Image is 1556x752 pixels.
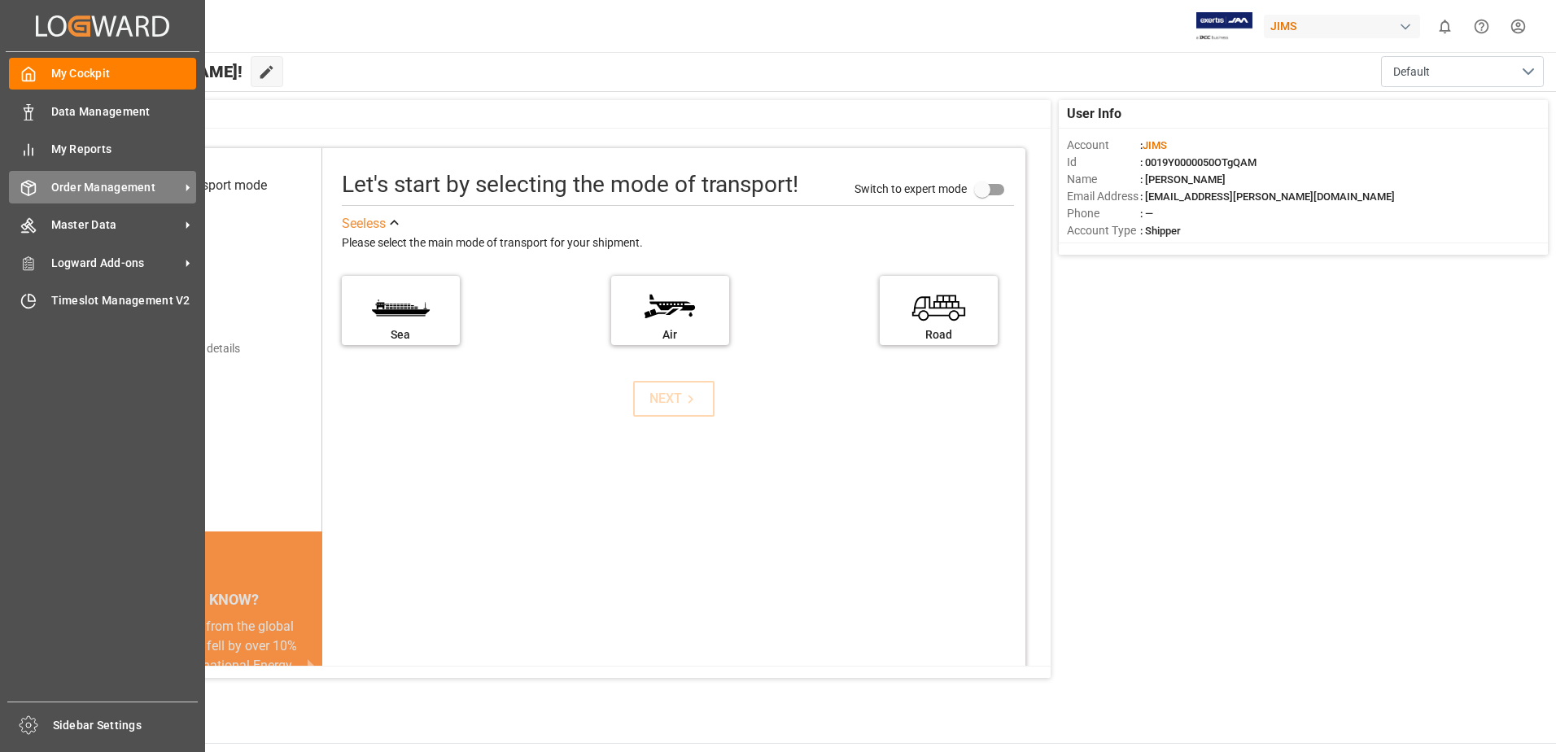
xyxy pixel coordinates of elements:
div: JIMS [1264,15,1420,38]
div: Please select the main mode of transport for your shipment. [342,234,1014,253]
img: Exertis%20JAM%20-%20Email%20Logo.jpg_1722504956.jpg [1196,12,1252,41]
span: JIMS [1143,139,1167,151]
span: Switch to expert mode [854,181,967,195]
button: NEXT [633,381,715,417]
span: : [PERSON_NAME] [1140,173,1226,186]
span: Default [1393,63,1430,81]
span: User Info [1067,104,1121,124]
button: open menu [1381,56,1544,87]
span: : Shipper [1140,225,1181,237]
span: Hello [PERSON_NAME]! [68,56,243,87]
span: Name [1067,171,1140,188]
a: My Cockpit [9,58,196,90]
span: : [EMAIL_ADDRESS][PERSON_NAME][DOMAIN_NAME] [1140,190,1395,203]
span: My Cockpit [51,65,197,82]
div: Road [888,326,990,343]
span: Timeslot Management V2 [51,292,197,309]
span: My Reports [51,141,197,158]
span: Id [1067,154,1140,171]
span: : 0019Y0000050OTgQAM [1140,156,1257,168]
span: : [1140,139,1167,151]
span: Account Type [1067,222,1140,239]
a: Data Management [9,95,196,127]
div: Sea [350,326,452,343]
span: Order Management [51,179,180,196]
span: Data Management [51,103,197,120]
span: Sidebar Settings [53,717,199,734]
button: next slide / item [299,617,322,715]
span: Master Data [51,216,180,234]
div: NEXT [649,389,699,409]
span: Account [1067,137,1140,154]
button: JIMS [1264,11,1427,42]
div: Let's start by selecting the mode of transport! [342,168,798,202]
div: Add shipping details [138,340,240,357]
a: Timeslot Management V2 [9,285,196,317]
button: show 0 new notifications [1427,8,1463,45]
span: Phone [1067,205,1140,222]
button: Help Center [1463,8,1500,45]
div: See less [342,214,386,234]
span: Logward Add-ons [51,255,180,272]
span: Email Address [1067,188,1140,205]
div: Air [619,326,721,343]
span: : — [1140,208,1153,220]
